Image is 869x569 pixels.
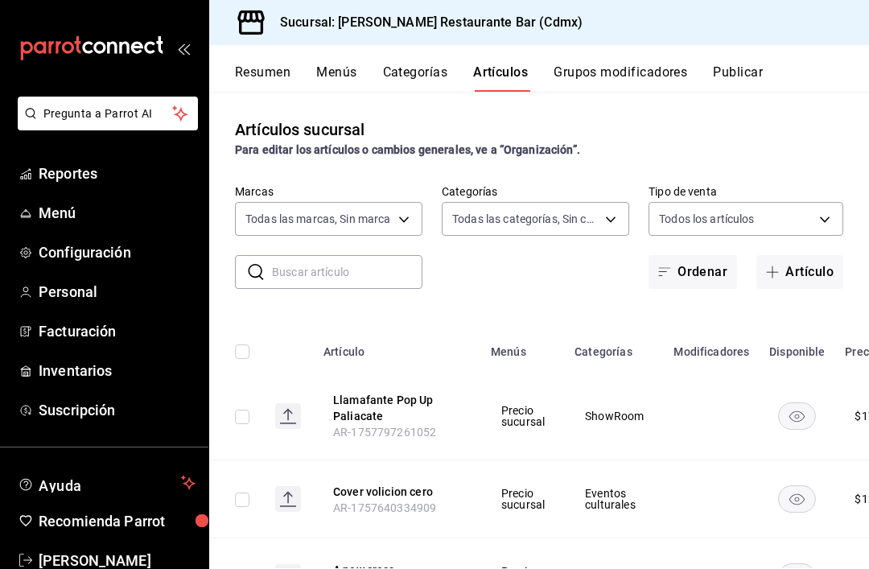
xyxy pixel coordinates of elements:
button: Grupos modificadores [554,64,687,92]
button: Ordenar [649,255,737,289]
th: Modificadores [664,321,759,373]
button: Pregunta a Parrot AI [18,97,198,130]
th: Artículo [314,321,481,373]
span: Todas las marcas, Sin marca [245,211,391,227]
div: navigation tabs [235,64,869,92]
button: Artículos [473,64,528,92]
span: Precio sucursal [501,405,545,427]
button: availability-product [778,485,816,513]
span: ShowRoom [585,410,644,422]
span: Inventarios [39,360,196,381]
h3: Sucursal: [PERSON_NAME] Restaurante Bar (Cdmx) [267,13,583,32]
label: Categorías [442,186,629,197]
button: availability-product [778,402,816,430]
input: Buscar artículo [272,256,422,288]
button: Resumen [235,64,290,92]
span: Personal [39,281,196,303]
label: Tipo de venta [649,186,843,197]
th: Disponible [759,321,835,373]
button: Artículo [756,255,843,289]
button: Menús [316,64,356,92]
span: Precio sucursal [501,488,545,510]
button: open_drawer_menu [177,42,190,55]
button: edit-product-location [333,484,462,500]
span: AR-1757797261052 [333,426,436,439]
span: Suscripción [39,399,196,421]
label: Marcas [235,186,422,197]
span: Eventos culturales [585,488,644,510]
span: Facturación [39,320,196,342]
span: AR-1757640334909 [333,501,436,514]
a: Pregunta a Parrot AI [11,117,198,134]
span: Pregunta a Parrot AI [43,105,173,122]
th: Menús [481,321,565,373]
div: Artículos sucursal [235,118,364,142]
span: Todos los artículos [659,211,755,227]
span: Reportes [39,163,196,184]
button: Publicar [713,64,763,92]
span: Todas las categorías, Sin categoría [452,211,599,227]
button: Categorías [383,64,448,92]
strong: Para editar los artículos o cambios generales, ve a “Organización”. [235,143,580,156]
span: Ayuda [39,473,175,493]
span: Configuración [39,241,196,263]
span: Recomienda Parrot [39,510,196,532]
button: edit-product-location [333,392,462,424]
th: Categorías [565,321,664,373]
span: Menú [39,202,196,224]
